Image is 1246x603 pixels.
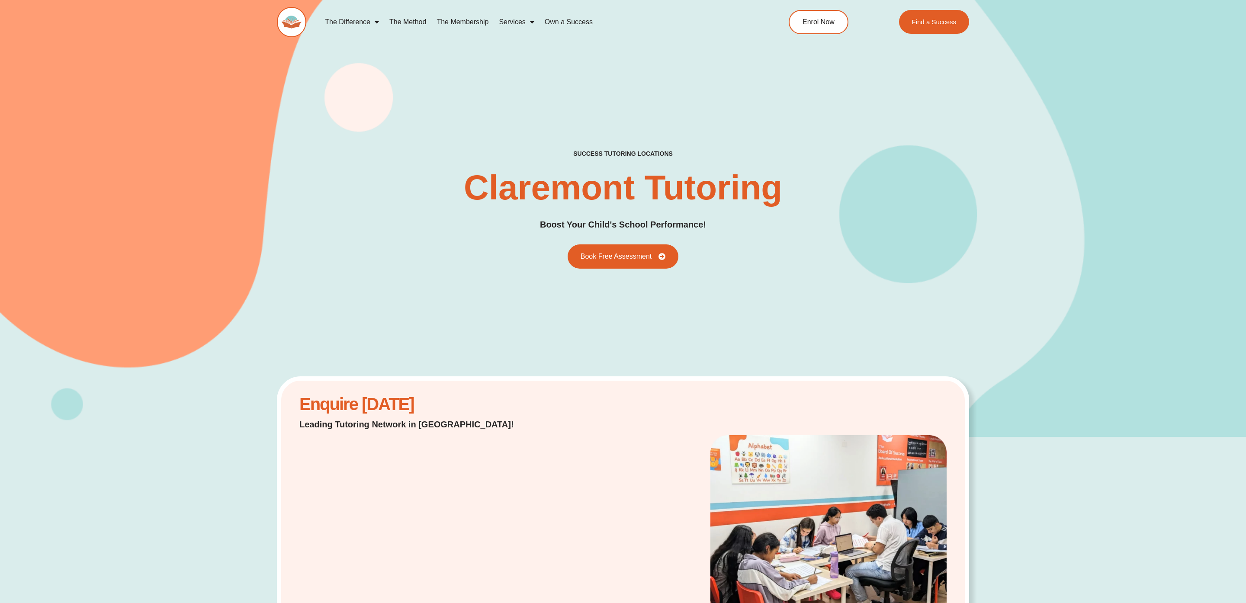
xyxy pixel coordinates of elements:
[803,19,835,26] span: Enrol Now
[540,218,706,231] h2: Boost Your Child's School Performance!
[494,12,539,32] a: Services
[464,170,782,205] h1: Claremont Tutoring
[581,253,652,260] span: Book Free Assessment
[912,19,956,25] span: Find a Success
[320,12,384,32] a: The Difference
[299,399,536,410] h2: Enquire [DATE]
[789,10,848,34] a: Enrol Now
[320,12,749,32] nav: Menu
[299,418,536,430] h2: Leading Tutoring Network in [GEOGRAPHIC_DATA]!
[573,150,673,157] h2: success tutoring locations
[899,10,969,34] a: Find a Success
[384,12,431,32] a: The Method
[540,12,598,32] a: Own a Success
[431,12,494,32] a: The Membership
[568,244,679,269] a: Book Free Assessment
